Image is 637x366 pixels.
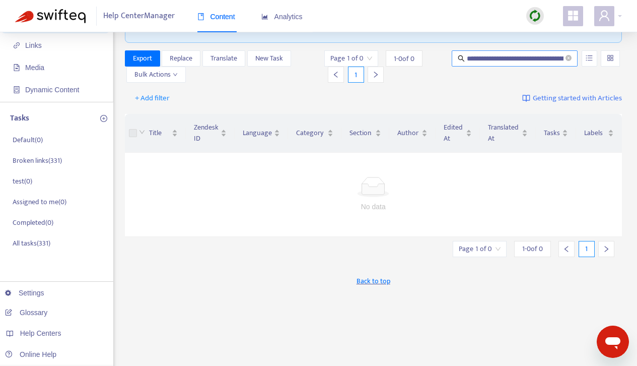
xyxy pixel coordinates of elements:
[170,53,192,64] span: Replace
[13,155,62,166] p: Broken links ( 331 )
[597,326,629,358] iframe: メッセージングウィンドウを開くボタン
[202,50,245,67] button: Translate
[13,176,32,187] p: test ( 0 )
[584,128,606,139] span: Labels
[20,329,61,337] span: Help Centers
[100,115,107,122] span: plus-circle
[5,309,47,317] a: Glossary
[13,42,20,49] span: link
[261,13,303,21] span: Analytics
[565,54,572,64] span: close-circle
[162,50,200,67] button: Replace
[582,50,597,67] button: unordered-list
[529,10,541,22] img: sync.dc5367851b00ba804db3.png
[141,114,186,153] th: Title
[125,50,160,67] button: Export
[235,114,288,153] th: Language
[536,114,576,153] th: Tasks
[458,55,465,62] span: search
[126,67,186,83] button: Bulk Actionsdown
[255,53,283,64] span: New Task
[261,13,268,20] span: area-chart
[243,128,272,139] span: Language
[522,90,622,106] a: Getting started with Articles
[586,54,593,62] span: unordered-list
[488,122,519,144] span: Translated At
[444,122,464,144] span: Edited At
[480,114,535,153] th: Translated At
[13,64,20,71] span: file-image
[288,114,341,153] th: Category
[389,114,436,153] th: Author
[522,243,543,254] span: 1 - 0 of 0
[135,92,170,104] span: + Add filter
[296,128,325,139] span: Category
[394,53,414,64] span: 1 - 0 of 0
[139,129,145,135] span: down
[576,114,622,153] th: Labels
[341,114,389,153] th: Section
[13,217,53,228] p: Completed ( 0 )
[544,128,560,139] span: Tasks
[565,55,572,61] span: close-circle
[186,114,235,153] th: Zendesk ID
[349,128,373,139] span: Section
[5,350,56,358] a: Online Help
[372,71,379,78] span: right
[357,276,390,286] span: Back to top
[5,289,44,297] a: Settings
[25,41,42,49] span: Links
[137,201,610,212] div: No data
[247,50,291,67] button: New Task
[598,10,610,22] span: user
[15,9,86,23] img: Swifteq
[603,246,610,253] span: right
[210,53,237,64] span: Translate
[567,10,579,22] span: appstore
[133,53,152,64] span: Export
[149,128,170,139] span: Title
[25,86,79,94] span: Dynamic Content
[13,197,66,207] p: Assigned to me ( 0 )
[397,128,419,139] span: Author
[173,72,178,77] span: down
[13,238,50,249] p: All tasks ( 331 )
[563,246,570,253] span: left
[197,13,235,21] span: Content
[348,67,364,83] div: 1
[13,135,43,145] p: Default ( 0 )
[25,64,44,72] span: Media
[197,13,204,20] span: book
[194,122,219,144] span: Zendesk ID
[332,71,339,78] span: left
[533,93,622,104] span: Getting started with Articles
[103,7,175,26] span: Help Center Manager
[127,90,177,106] button: + Add filter
[579,241,595,257] div: 1
[10,112,29,125] p: Tasks
[436,114,480,153] th: Edited At
[134,69,178,80] span: Bulk Actions
[522,94,530,102] img: image-link
[13,86,20,93] span: container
